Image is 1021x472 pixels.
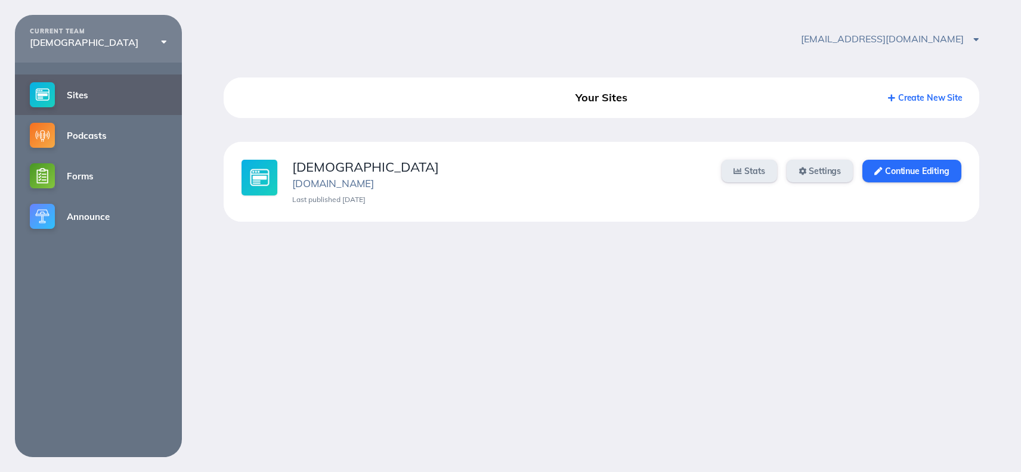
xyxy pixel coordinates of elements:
img: sites-large@2x.jpg [242,160,277,195]
a: Announce [15,196,182,237]
div: [DEMOGRAPHIC_DATA] [30,37,167,48]
a: Stats [722,160,776,182]
div: CURRENT TEAM [30,28,167,35]
a: Create New Site [888,92,963,103]
div: [DEMOGRAPHIC_DATA] [292,160,707,175]
img: podcasts-small@2x.png [30,123,55,148]
div: Last published [DATE] [292,195,707,204]
a: Continue Editing [862,160,961,182]
a: Podcasts [15,115,182,156]
img: forms-small@2x.png [30,163,55,188]
div: Your Sites [481,87,722,108]
a: [DOMAIN_NAME] [292,177,374,190]
a: Sites [15,74,182,115]
a: Forms [15,156,182,196]
img: announce-small@2x.png [30,204,55,229]
span: [EMAIL_ADDRESS][DOMAIN_NAME] [801,33,979,45]
a: Settings [787,160,853,182]
img: sites-small@2x.png [30,82,55,107]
